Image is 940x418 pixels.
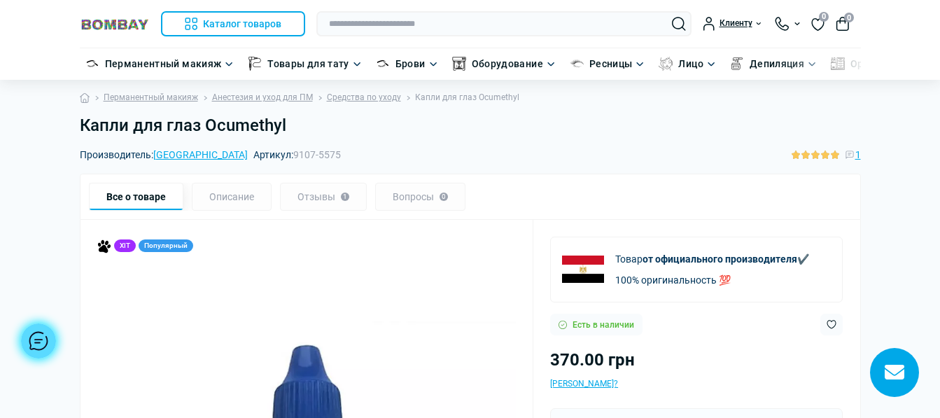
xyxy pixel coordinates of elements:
[643,253,797,265] b: от официального производителя
[161,11,305,36] button: Каталог товаров
[562,249,604,291] img: Egypt
[376,57,390,71] img: Брови
[375,183,465,211] div: Вопросы
[452,57,466,71] img: Оборудование
[105,56,222,71] a: Перманентный макияж
[212,91,313,104] a: Анестезия и уход для ПМ
[104,91,198,104] a: Перманентный макияж
[192,183,272,211] div: Описание
[280,183,367,211] div: Отзывы
[97,239,111,253] img: Monobank
[401,91,519,104] li: Капли для глаз Ocumethyl
[836,17,850,31] button: 0
[615,272,809,288] p: 100% оригинальность 💯
[659,57,673,71] img: Лицо
[267,56,349,71] a: Товары для тату
[80,80,861,116] nav: breadcrumb
[819,12,829,22] span: 0
[89,183,183,211] div: Все о товаре
[395,56,426,71] a: Брови
[672,17,686,31] button: Search
[570,57,584,71] img: Ресницы
[248,57,262,71] img: Товары для тату
[678,56,703,71] a: Лицо
[550,350,635,370] span: 370.00 грн
[730,57,744,71] img: Депиляция
[615,251,809,267] p: Товар ✔️
[855,147,861,162] span: 1
[80,116,861,136] h1: Капли для глаз Ocumethyl
[472,56,543,71] a: Оборудование
[327,91,401,104] a: Средства по уходу
[114,239,136,252] div: ХІТ
[80,18,150,31] img: BOMBAY
[811,16,825,32] a: 0
[844,13,854,22] span: 0
[253,150,341,160] span: Артикул:
[750,56,804,71] a: Депиляция
[550,314,643,335] div: Есть в наличии
[139,239,193,252] div: Популярный
[85,57,99,71] img: Перманентный макияж
[820,314,843,335] button: Wishlist button
[589,56,633,71] a: Ресницы
[550,379,618,389] span: [PERSON_NAME]?
[831,57,845,71] img: Органайзеры для косметики
[153,149,248,160] a: [GEOGRAPHIC_DATA]
[293,149,341,160] span: 9107-5575
[80,150,248,160] span: Производитель:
